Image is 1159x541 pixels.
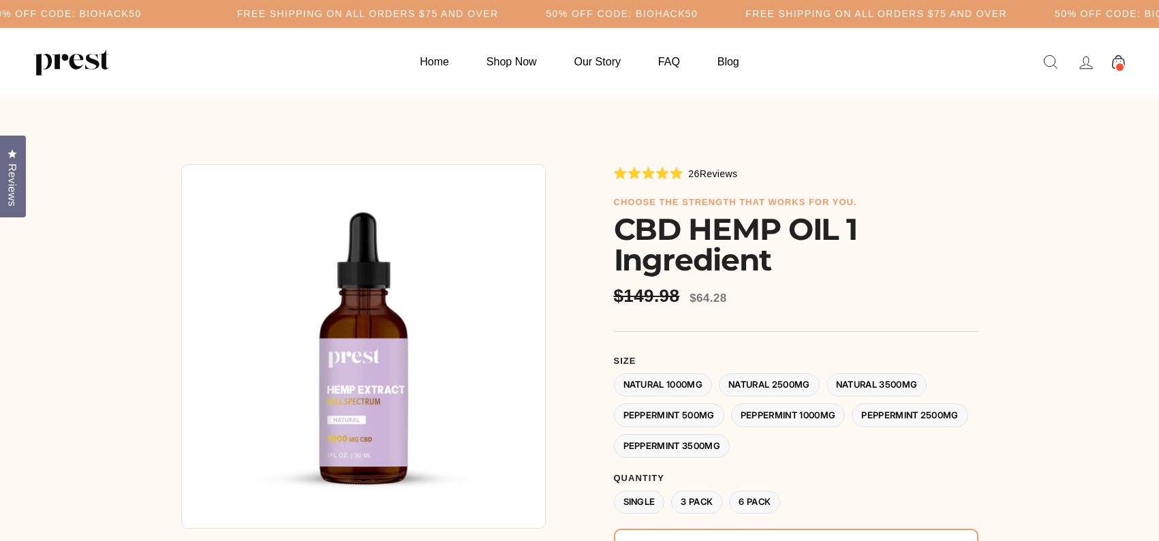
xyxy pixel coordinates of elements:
[546,8,698,20] h5: 50% OFF CODE: BIOHACK50
[614,473,978,484] label: Quantity
[557,48,638,75] a: Our Story
[641,48,697,75] a: FAQ
[729,491,780,514] label: 6 Pack
[826,373,927,397] label: Natural 3500MG
[719,373,820,397] label: Natural 2500MG
[614,434,730,458] label: Peppermint 3500MG
[614,373,713,397] label: Natural 1000MG
[614,166,738,181] div: 26Reviews
[614,403,724,427] label: Peppermint 500MG
[700,48,756,75] a: Blog
[852,403,968,427] label: Peppermint 2500MG
[469,48,554,75] a: Shop Now
[731,403,846,427] label: Peppermint 1000MG
[3,164,21,206] span: Reviews
[671,491,722,514] label: 3 Pack
[688,168,699,179] span: 26
[237,8,499,20] h5: Free Shipping on all orders $75 and over
[181,164,546,529] img: CBD HEMP OIL 1 Ingredient
[745,8,1007,20] h5: Free Shipping on all orders $75 and over
[614,285,683,307] span: $149.98
[403,48,466,75] a: Home
[614,491,665,514] label: Single
[34,48,109,76] img: PREST ORGANICS
[690,292,726,305] span: $64.28
[614,356,978,367] label: Size
[700,168,738,179] span: Reviews
[403,48,756,75] ul: Primary
[614,214,978,275] h1: CBD HEMP OIL 1 Ingredient
[614,197,978,208] h6: choose the strength that works for you.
